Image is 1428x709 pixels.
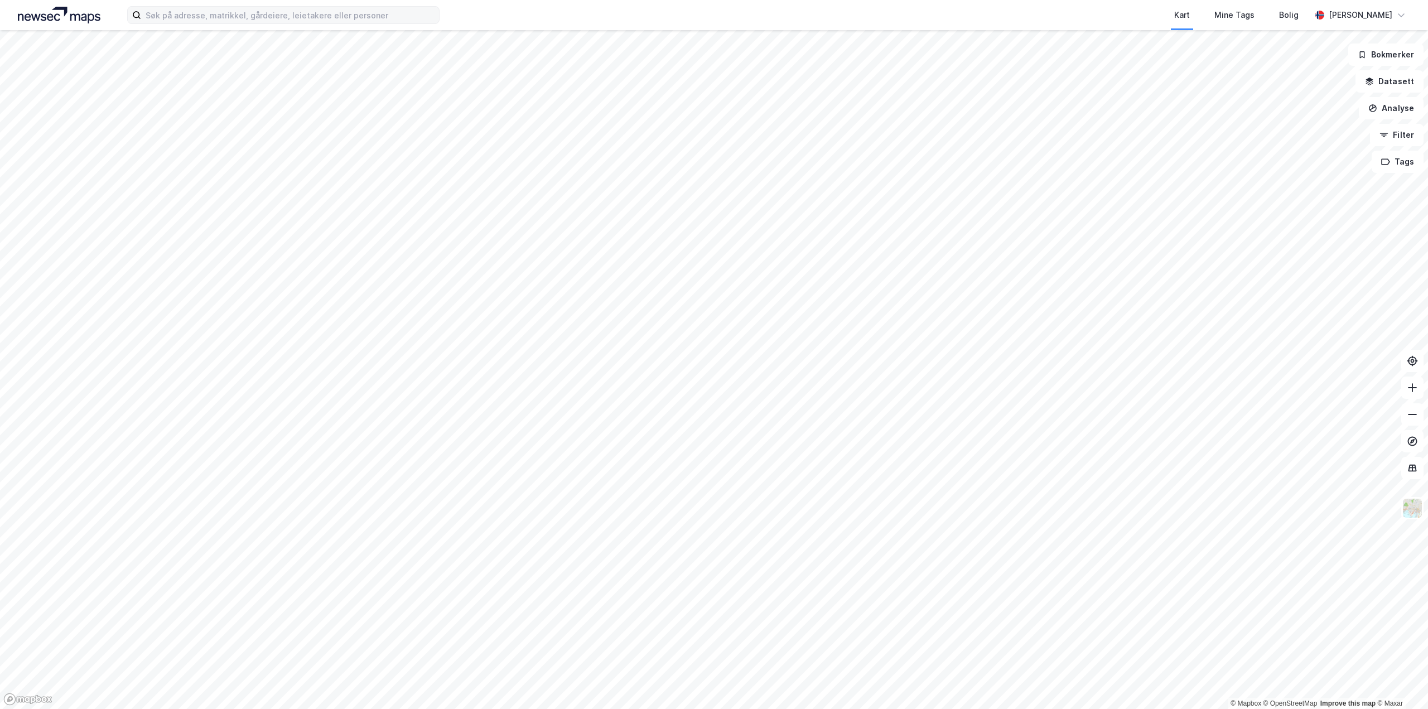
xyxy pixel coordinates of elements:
[1370,124,1424,146] button: Filter
[1359,97,1424,119] button: Analyse
[1372,655,1428,709] iframe: Chat Widget
[141,7,439,23] input: Søk på adresse, matrikkel, gårdeiere, leietakere eller personer
[18,7,100,23] img: logo.a4113a55bc3d86da70a041830d287a7e.svg
[1263,700,1318,707] a: OpenStreetMap
[1320,700,1376,707] a: Improve this map
[1279,8,1299,22] div: Bolig
[1402,498,1423,519] img: Z
[1231,700,1261,707] a: Mapbox
[1348,44,1424,66] button: Bokmerker
[3,693,52,706] a: Mapbox homepage
[1372,655,1428,709] div: Kontrollprogram for chat
[1355,70,1424,93] button: Datasett
[1174,8,1190,22] div: Kart
[1329,8,1392,22] div: [PERSON_NAME]
[1372,151,1424,173] button: Tags
[1214,8,1255,22] div: Mine Tags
